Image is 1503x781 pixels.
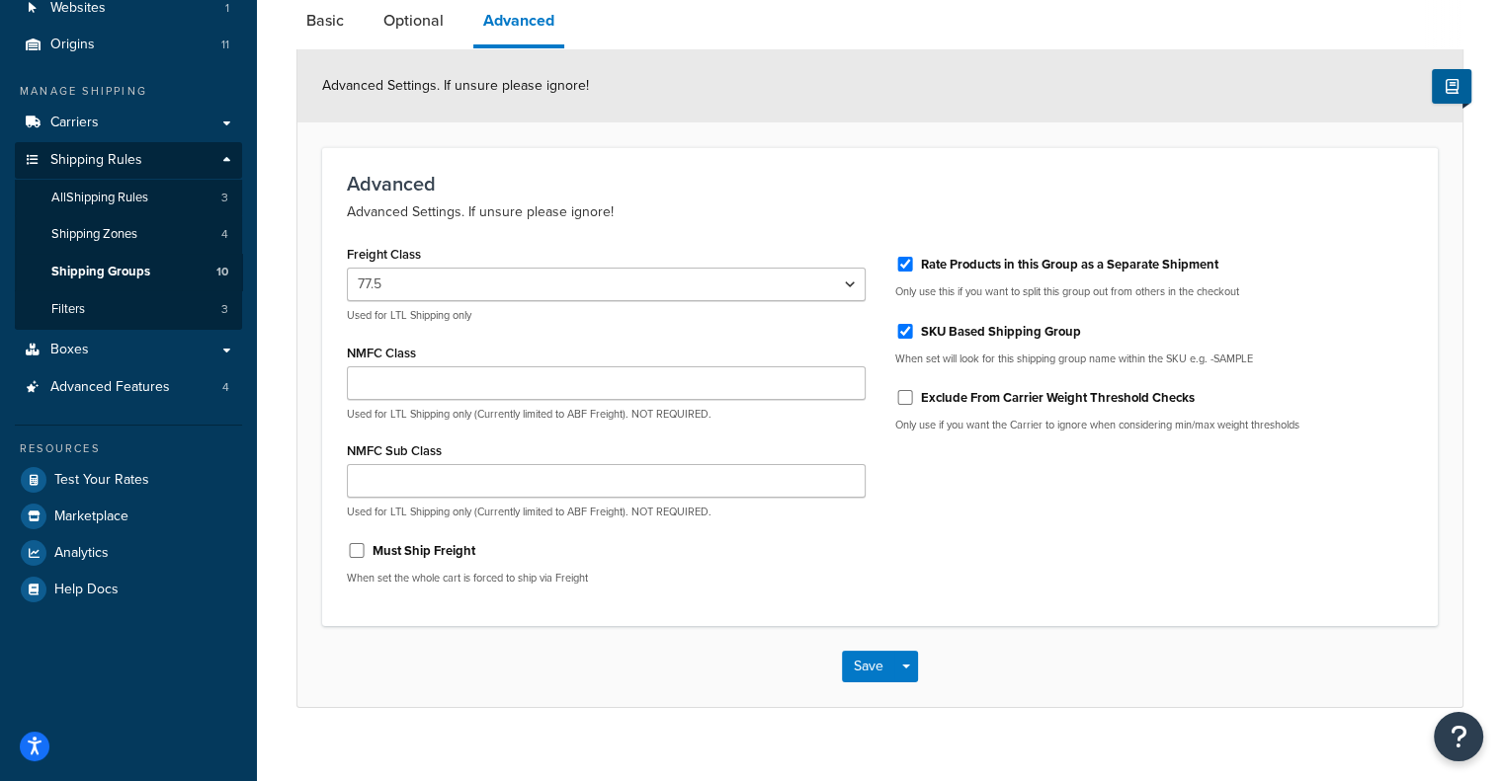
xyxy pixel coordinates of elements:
span: 4 [222,379,229,396]
a: Origins11 [15,27,242,63]
a: Marketplace [15,499,242,534]
span: 11 [221,37,229,53]
a: AllShipping Rules3 [15,180,242,216]
li: Filters [15,291,242,328]
span: Shipping Groups [51,264,150,280]
button: Show Help Docs [1432,69,1471,104]
span: Filters [51,301,85,318]
span: 4 [221,226,228,243]
span: Test Your Rates [54,472,149,489]
li: Shipping Groups [15,254,242,290]
p: Advanced Settings. If unsure please ignore! [347,200,1413,224]
p: Used for LTL Shipping only [347,308,866,323]
h3: Advanced [347,173,1413,195]
label: NMFC Class [347,346,416,360]
li: Shipping Zones [15,216,242,253]
label: NMFC Sub Class [347,443,442,458]
p: Used for LTL Shipping only (Currently limited to ABF Freight). NOT REQUIRED. [347,407,866,422]
a: Carriers [15,105,242,141]
a: Advanced Features4 [15,369,242,406]
span: Shipping Zones [51,226,137,243]
div: Resources [15,440,242,457]
span: Analytics [54,545,109,562]
span: Marketplace [54,508,128,525]
a: Analytics [15,535,242,571]
a: Shipping Groups10 [15,254,242,290]
span: Advanced Settings. If unsure please ignore! [322,75,589,96]
button: Open Resource Center [1434,712,1483,761]
span: 3 [221,190,228,206]
li: Shipping Rules [15,142,242,330]
p: Used for LTL Shipping only (Currently limited to ABF Freight). NOT REQUIRED. [347,505,866,519]
a: Boxes [15,332,242,368]
span: Advanced Features [50,379,170,396]
a: Test Your Rates [15,462,242,498]
label: Rate Products in this Group as a Separate Shipment [921,256,1218,273]
p: When set will look for this shipping group name within the SKU e.g. -SAMPLE [895,351,1414,366]
li: Origins [15,27,242,63]
span: 3 [221,301,228,318]
span: Shipping Rules [50,152,142,169]
span: 10 [216,264,228,280]
button: Save [842,651,895,682]
a: Shipping Zones4 [15,216,242,253]
span: Help Docs [54,582,119,598]
a: Filters3 [15,291,242,328]
label: SKU Based Shipping Group [921,323,1081,341]
p: Only use this if you want to split this group out from others in the checkout [895,284,1414,299]
div: Manage Shipping [15,83,242,100]
label: Exclude From Carrier Weight Threshold Checks [921,389,1195,407]
label: Must Ship Freight [373,542,475,560]
label: Freight Class [347,247,421,262]
span: All Shipping Rules [51,190,148,206]
a: Help Docs [15,572,242,607]
p: Only use if you want the Carrier to ignore when considering min/max weight thresholds [895,418,1414,432]
a: Shipping Rules [15,142,242,179]
span: Boxes [50,342,89,358]
li: Advanced Features [15,369,242,406]
span: Origins [50,37,95,53]
span: Carriers [50,115,99,131]
p: When set the whole cart is forced to ship via Freight [347,571,866,586]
